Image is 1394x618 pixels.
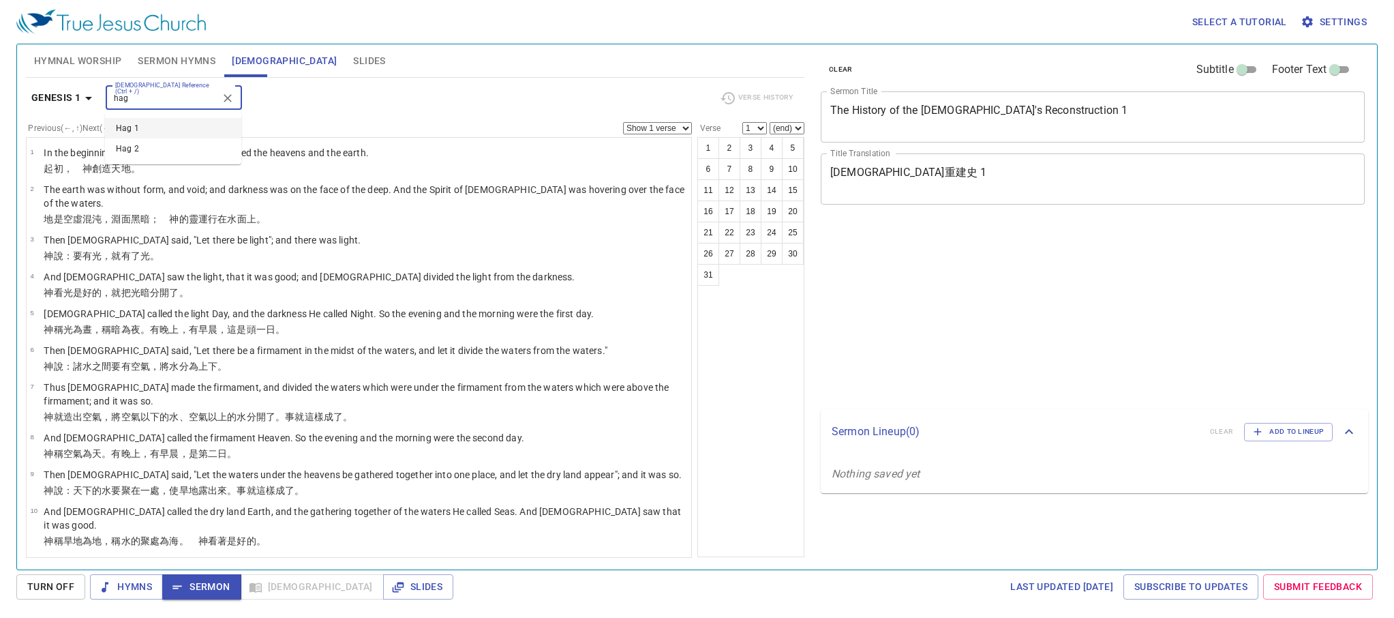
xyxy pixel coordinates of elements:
button: 27 [718,243,740,265]
wh430: 稱 [54,448,237,459]
wh3117: 。 [275,324,285,335]
span: 9 [30,470,33,477]
span: Slides [394,578,442,595]
wh1961: 光 [92,250,160,261]
wh2822: ； 神 [150,214,266,224]
wh559: ：諸水 [63,361,228,372]
wh8064: 下的水 [82,485,304,496]
button: 23 [740,222,761,244]
b: Genesis 1 [31,89,81,106]
wh216: 暗 [140,287,189,298]
button: 21 [697,222,719,244]
wh914: 為上下。 [189,361,228,372]
wh1242: ，這是頭一 [217,324,285,335]
p: 神 [44,534,687,548]
button: 26 [697,243,719,265]
button: 25 [782,222,804,244]
wh7549: 以下 [140,411,352,422]
p: 神 [44,410,687,424]
i: Nothing saved yet [832,467,920,480]
span: Hymns [101,578,152,595]
button: 24 [761,222,783,244]
button: 3 [740,137,761,159]
span: Select a tutorial [1192,14,1287,31]
wh430: 看著 [208,535,266,546]
wh216: 是好的 [73,287,189,298]
button: 13 [740,179,761,201]
button: 1 [697,137,719,159]
p: 神 [44,484,682,497]
wh8478: 的水 [160,411,352,422]
p: Sermon Lineup ( 0 ) [832,424,1199,440]
span: Hymnal Worship [34,53,122,70]
wh7549: 為天 [82,448,237,459]
wh5921: 。 [256,214,266,224]
span: 2 [30,185,33,192]
wh259: 日 [266,324,285,335]
p: Then [DEMOGRAPHIC_DATA] said, "Let there be light"; and there was light. [44,233,361,247]
wh430: 看 [54,287,189,298]
wh430: 就造出 [54,411,353,422]
wh7121: 空氣 [63,448,237,459]
wh8064: 地 [121,163,140,174]
wh7220: 光 [63,287,189,298]
span: 6 [30,346,33,353]
button: 7 [718,158,740,180]
wh4725: ，使旱 [160,485,304,496]
p: The earth was without form, and void; and darkness was on the face of the deep. And the Spirit of... [44,183,687,210]
li: Hag 2 [105,138,241,159]
wh7200: 是好的 [227,535,266,546]
wh1961: 空虛 [63,214,266,224]
wh3117: ，稱 [92,324,285,335]
wh776: 是 [54,214,266,224]
a: Submit Feedback [1263,574,1373,600]
button: 19 [761,201,783,222]
wh216: ，就有了光 [102,250,160,261]
wh3004: 為地 [82,535,266,546]
button: 8 [740,158,761,180]
input: Type Bible Reference [110,90,215,106]
textarea: [DEMOGRAPHIC_DATA]重建史 1 [830,166,1355,192]
p: And [DEMOGRAPHIC_DATA] called the dry land Earth, and the gathering together of the waters He cal... [44,505,687,532]
p: [DEMOGRAPHIC_DATA] called the light Day, and the darkness He called Night. So the evening and the... [44,307,594,321]
button: 29 [761,243,783,265]
wh2896: 。 [256,535,266,546]
img: True Jesus Church [16,10,206,34]
wh7121: 暗 [111,324,285,335]
wh1254: 天 [111,163,140,174]
button: 30 [782,243,804,265]
span: [DEMOGRAPHIC_DATA] [232,53,337,70]
wh6153: ，有早晨 [179,324,286,335]
wh6153: ，有早晨 [140,448,237,459]
wh3915: 。有晚上 [140,324,285,335]
button: 5 [782,137,804,159]
wh4325: 的聚 [131,535,266,546]
wh8064: 。有晚上 [102,448,237,459]
wh6213: 空氣 [82,411,352,422]
wh259: 處 [150,485,304,496]
wh3117: 。 [227,448,237,459]
span: 1 [30,148,33,156]
span: 3 [30,235,33,243]
span: 7 [30,383,33,390]
wh7549: ，將空氣 [102,411,352,422]
wh216: 為晝 [73,324,285,335]
span: Footer Text [1272,61,1327,78]
wh7225: ， 神 [63,163,140,174]
a: Subscribe to Updates [1123,574,1258,600]
button: 4 [761,137,783,159]
button: 14 [761,179,783,201]
wh7307: 運行 [198,214,266,224]
span: Turn Off [27,578,74,595]
div: Sermon Lineup(0)clearAdd to Lineup [821,409,1368,454]
span: 4 [30,272,33,280]
wh1242: ，是第二 [179,448,237,459]
p: 神 [44,323,594,336]
wh3651: 。 [343,411,352,422]
button: Genesis 1 [26,85,103,111]
wh430: 的靈 [179,214,266,224]
button: Clear [218,89,237,108]
wh776: 。 [131,163,140,174]
button: 17 [718,201,740,222]
wh914: 。 [179,287,189,298]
